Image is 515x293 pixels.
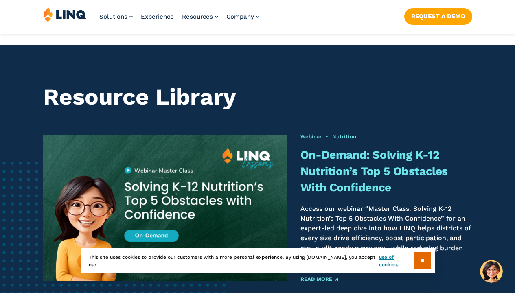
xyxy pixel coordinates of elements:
[300,148,448,194] a: On-Demand: Solving K-12 Nutrition’s Top 5 Obstacles With Confidence
[332,133,356,140] a: Nutrition
[81,248,435,273] div: This site uses cookies to provide our customers with a more personal experience. By using [DOMAIN...
[379,254,414,268] a: use of cookies.
[43,84,472,110] h1: Resource Library
[99,13,127,20] span: Solutions
[480,260,503,283] button: Hello, have a question? Let’s chat.
[43,7,86,22] img: LINQ | K‑12 Software
[99,13,133,20] a: Solutions
[300,204,472,263] p: Access our webinar “Master Class: Solving K-12 Nutrition’s Top 5 Obstacles With Confidence” for a...
[182,13,218,20] a: Resources
[99,7,259,33] nav: Primary Navigation
[300,133,322,140] a: Webinar
[141,13,174,20] a: Experience
[404,7,472,24] nav: Button Navigation
[226,13,254,20] span: Company
[404,8,472,24] a: Request a Demo
[300,133,472,140] div: •
[182,13,213,20] span: Resources
[226,13,259,20] a: Company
